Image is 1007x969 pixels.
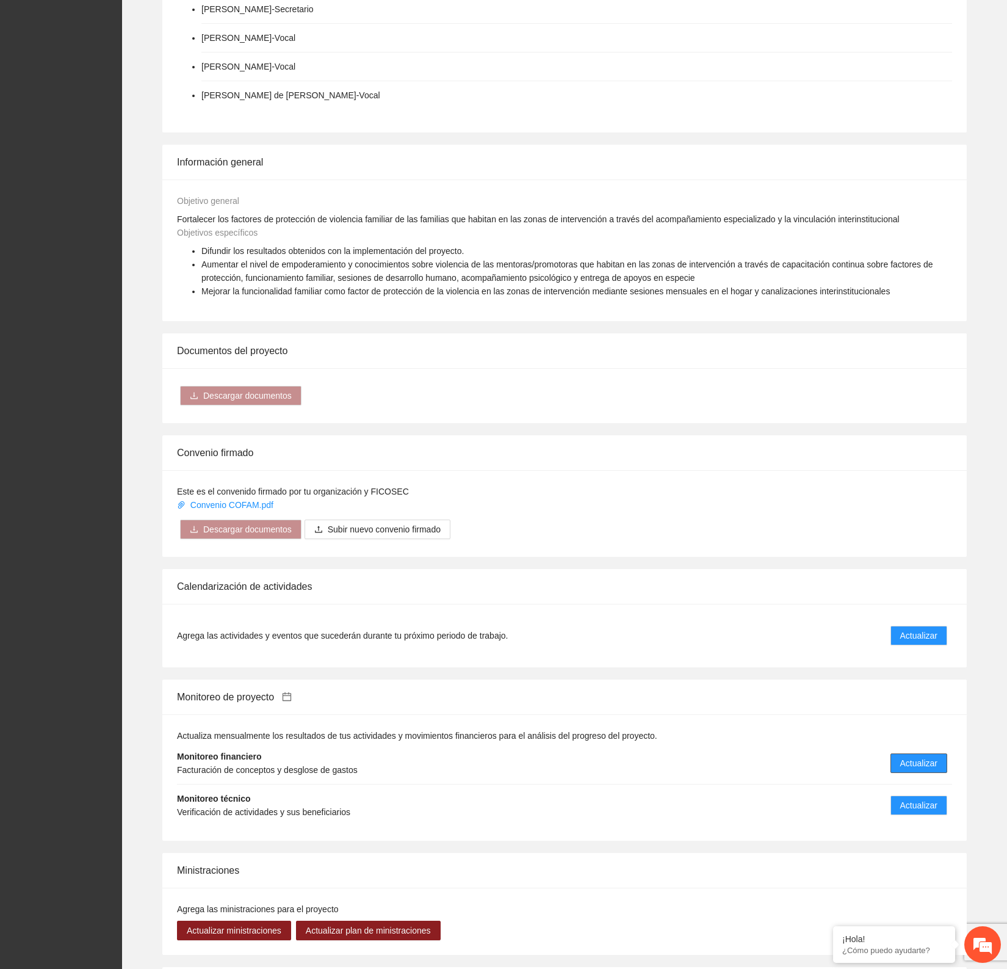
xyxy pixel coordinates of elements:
[200,6,229,35] div: Minimizar ventana de chat en vivo
[201,286,890,296] span: Mejorar la funcionalidad familiar como factor de protección de la violencia en las zonas de inter...
[177,807,350,817] span: Verificación de actividades y sus beneficiarios
[177,500,276,510] a: Convenio COFAM.pdf
[201,60,295,73] li: [PERSON_NAME] - Vocal
[177,487,409,496] span: Este es el convenido firmado por tu organización y FICOSEC
[71,163,168,286] span: Estamos en línea.
[842,946,946,955] p: ¿Cómo puedo ayudarte?
[177,333,952,368] div: Documentos del proyecto
[296,921,441,940] button: Actualizar plan de ministraciones
[177,145,952,180] div: Información general
[177,794,251,804] strong: Monitoreo técnico
[890,796,947,815] button: Actualizar
[63,62,205,78] div: Chatee con nosotros ahora
[900,799,937,812] span: Actualizar
[890,753,947,773] button: Actualizar
[177,752,261,761] strong: Monitoreo financiero
[177,926,291,935] a: Actualizar ministraciones
[282,692,292,702] span: calendar
[190,525,198,535] span: download
[306,924,431,937] span: Actualizar plan de ministraciones
[6,333,233,376] textarea: Escriba su mensaje y pulse “Intro”
[201,89,380,102] li: [PERSON_NAME] de [PERSON_NAME] - Vocal
[203,523,292,536] span: Descargar documentos
[177,569,952,604] div: Calendarización de actividades
[305,520,450,539] button: uploadSubir nuevo convenio firmado
[177,765,358,775] span: Facturación de conceptos y desglose de gastos
[328,523,441,536] span: Subir nuevo convenio firmado
[314,525,323,535] span: upload
[203,389,292,402] span: Descargar documentos
[274,692,292,702] a: calendar
[890,626,947,645] button: Actualizar
[177,228,258,238] span: Objetivos específicos
[305,524,450,534] span: uploadSubir nuevo convenio firmado
[201,31,295,45] li: [PERSON_NAME] - Vocal
[187,924,281,937] span: Actualizar ministraciones
[900,757,937,770] span: Actualizar
[177,731,657,741] span: Actualiza mensualmente los resultados de tus actividades y movimientos financieros para el anális...
[177,629,508,642] span: Agrega las actividades y eventos que sucederán durante tu próximo periodo de trabajo.
[177,921,291,940] button: Actualizar ministraciones
[177,904,339,914] span: Agrega las ministraciones para el proyecto
[201,246,464,256] span: Difundir los resultados obtenidos con la implementación del proyecto.
[201,2,314,16] li: [PERSON_NAME] - Secretario
[177,680,952,714] div: Monitoreo de proyecto
[900,629,937,642] span: Actualizar
[201,259,933,283] span: Aumentar el nivel de empoderamiento y conocimientos sobre violencia de las mentoras/promotoras qu...
[177,501,186,509] span: paper-clip
[177,196,239,206] span: Objetivo general
[180,386,301,405] button: downloadDescargar documentos
[190,391,198,401] span: download
[180,520,301,539] button: downloadDescargar documentos
[296,926,441,935] a: Actualizar plan de ministraciones
[177,214,900,224] span: Fortalecer los factores de protección de violencia familiar de las familias que habitan en las zo...
[842,934,946,944] div: ¡Hola!
[177,435,952,470] div: Convenio firmado
[177,853,952,888] div: Ministraciones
